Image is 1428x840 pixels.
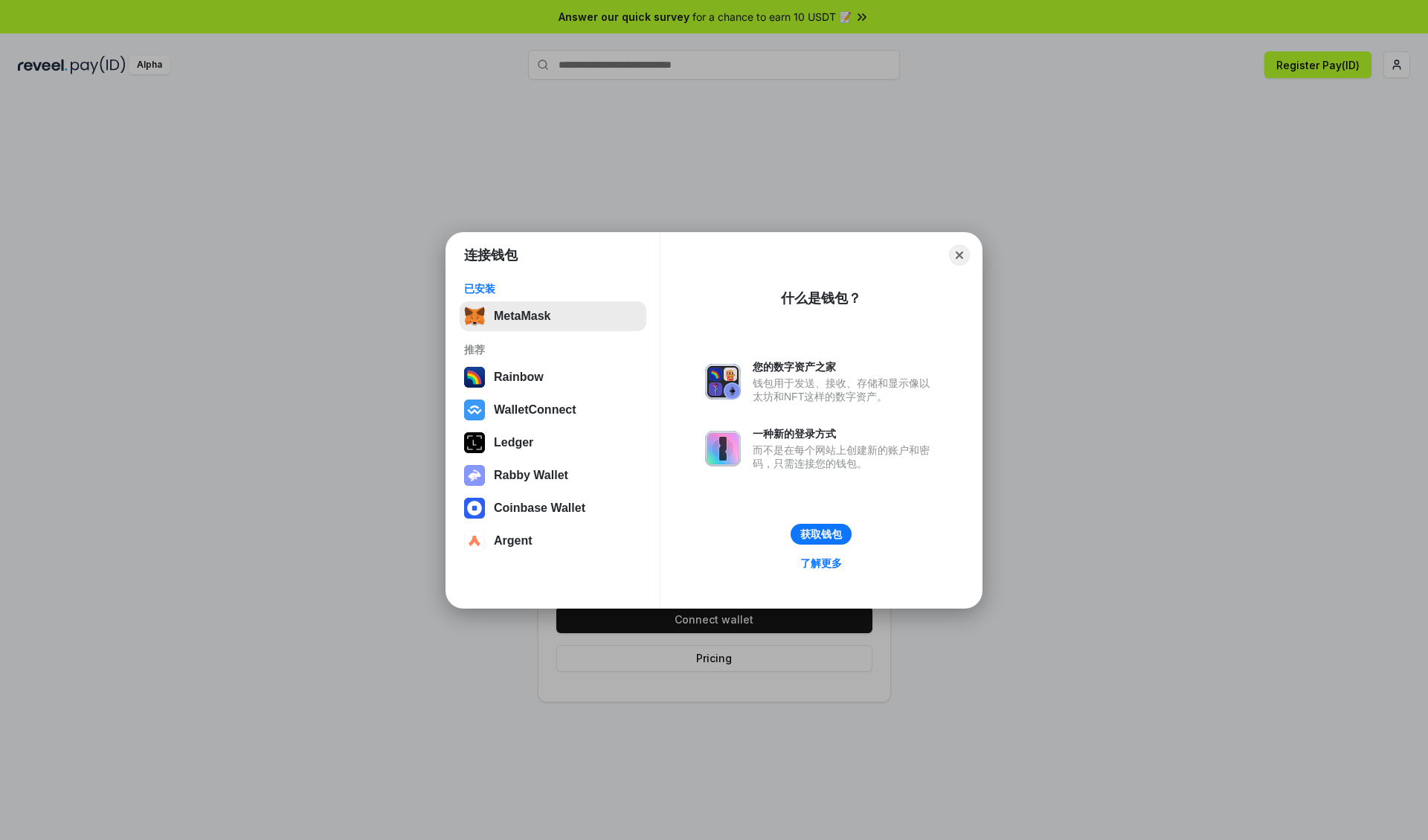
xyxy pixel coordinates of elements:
[460,428,646,458] button: Ledger
[791,524,852,545] button: 获取钱包
[800,528,842,541] div: 获取钱包
[705,431,741,467] img: svg+xml,%3Csvg%20xmlns%3D%22http%3A%2F%2Fwww.w3.org%2F2000%2Fsvg%22%20fill%3D%22none%22%20viewBox...
[753,360,937,373] div: 您的数字资产之家
[464,432,485,453] img: svg+xml,%3Csvg%20xmlns%3D%22http%3A%2F%2Fwww.w3.org%2F2000%2Fsvg%22%20width%3D%2228%22%20height%3...
[464,282,642,295] div: 已安装
[464,400,485,420] img: svg+xml,%3Csvg%20width%3D%2228%22%20height%3D%2228%22%20viewBox%3D%220%200%2028%2028%22%20fill%3D...
[494,310,550,323] div: MetaMask
[494,403,576,417] div: WalletConnect
[949,245,970,266] button: Close
[753,376,937,403] div: 钱包用于发送、接收、存储和显示像以太坊和NFT这样的数字资产。
[753,427,937,440] div: 一种新的登录方式
[464,246,518,264] h1: 连接钱包
[460,493,646,523] button: Coinbase Wallet
[464,498,485,519] img: svg+xml,%3Csvg%20width%3D%2228%22%20height%3D%2228%22%20viewBox%3D%220%200%2028%2028%22%20fill%3D...
[494,371,544,384] div: Rainbow
[464,367,485,388] img: svg+xml,%3Csvg%20width%3D%22120%22%20height%3D%22120%22%20viewBox%3D%220%200%20120%20120%22%20fil...
[460,395,646,425] button: WalletConnect
[494,469,568,482] div: Rabby Wallet
[753,443,937,470] div: 而不是在每个网站上创建新的账户和密码，只需连接您的钱包。
[460,362,646,392] button: Rainbow
[460,461,646,490] button: Rabby Wallet
[460,301,646,331] button: MetaMask
[464,465,485,486] img: svg+xml,%3Csvg%20xmlns%3D%22http%3A%2F%2Fwww.w3.org%2F2000%2Fsvg%22%20fill%3D%22none%22%20viewBox...
[705,364,741,400] img: svg+xml,%3Csvg%20xmlns%3D%22http%3A%2F%2Fwww.w3.org%2F2000%2Fsvg%22%20fill%3D%22none%22%20viewBox...
[781,289,861,307] div: 什么是钱包？
[464,530,485,551] img: svg+xml,%3Csvg%20width%3D%2228%22%20height%3D%2228%22%20viewBox%3D%220%200%2028%2028%22%20fill%3D...
[464,306,485,327] img: svg+xml,%3Csvg%20fill%3D%22none%22%20height%3D%2233%22%20viewBox%3D%220%200%2035%2033%22%20width%...
[494,436,533,449] div: Ledger
[494,534,533,548] div: Argent
[494,501,585,515] div: Coinbase Wallet
[464,343,642,356] div: 推荐
[460,526,646,556] button: Argent
[800,557,842,570] div: 了解更多
[791,554,851,573] a: 了解更多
